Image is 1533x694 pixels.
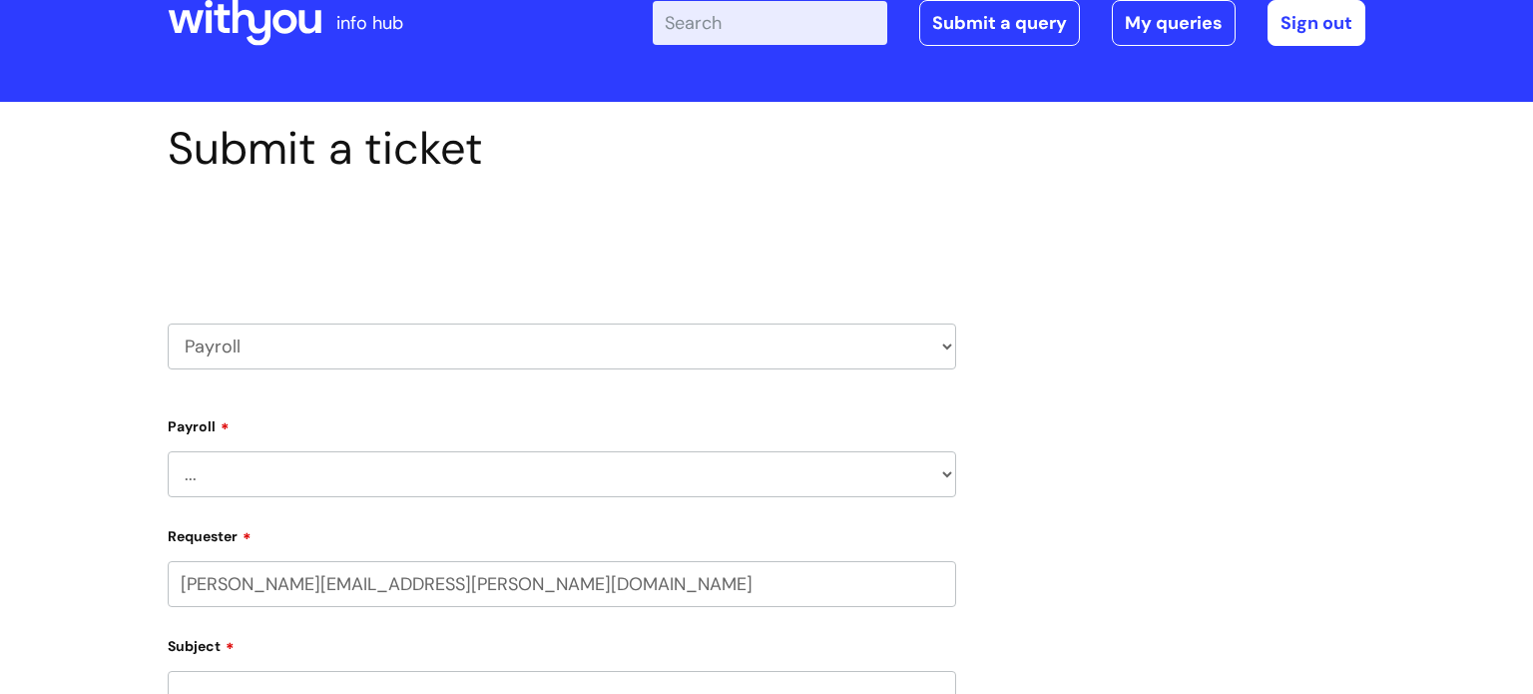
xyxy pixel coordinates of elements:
[168,561,956,607] input: Email
[168,411,956,435] label: Payroll
[168,122,956,176] h1: Submit a ticket
[168,222,956,259] h2: Select issue type
[168,521,956,545] label: Requester
[653,1,887,45] input: Search
[336,7,403,39] p: info hub
[168,631,956,655] label: Subject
